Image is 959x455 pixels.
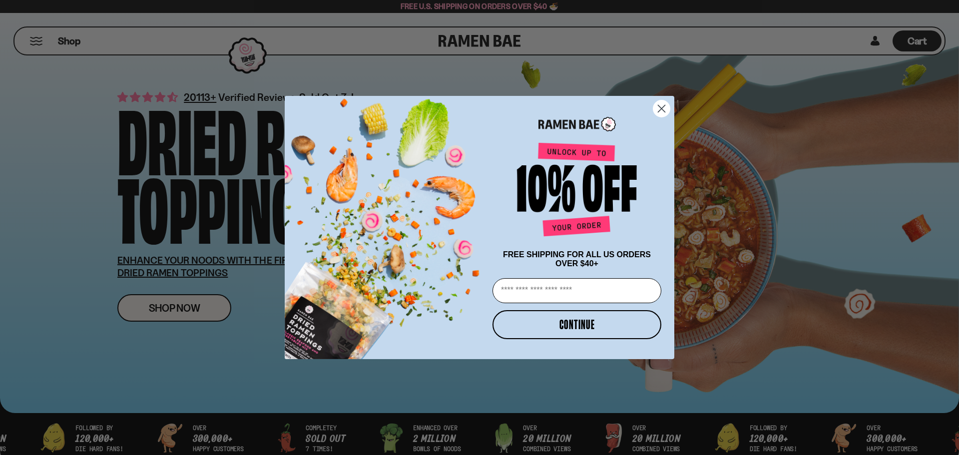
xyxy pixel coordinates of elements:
img: ce7035ce-2e49-461c-ae4b-8ade7372f32c.png [285,87,488,359]
button: Close dialog [653,100,670,117]
span: FREE SHIPPING FOR ALL US ORDERS OVER $40+ [503,250,651,268]
img: Unlock up to 10% off [514,142,639,240]
img: Ramen Bae Logo [538,116,616,132]
button: CONTINUE [492,310,661,339]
